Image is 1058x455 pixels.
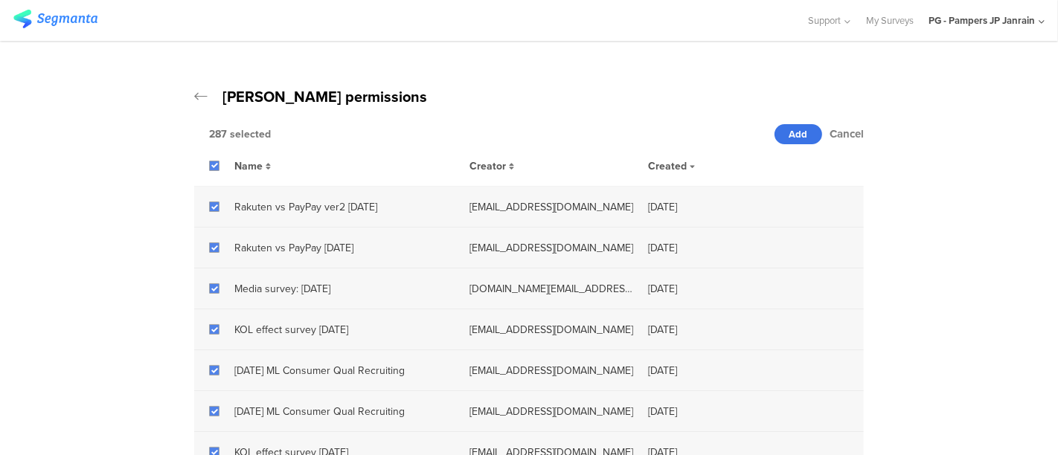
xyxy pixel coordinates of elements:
div: KOL effect survey [DATE] [219,322,455,338]
div: 287 selected [209,126,775,142]
div: [DATE] ML Consumer Qual Recruiting [219,363,455,378]
div: PG - Pampers JP Janrain [929,13,1035,28]
div: Rakuten vs PayPay ver2 [DATE] [219,199,455,215]
div: [DATE] [633,240,767,256]
button: Name [234,157,271,174]
div: [EMAIL_ADDRESS][DOMAIN_NAME] [455,199,633,215]
span: Creator [469,158,506,174]
span: Cancel [830,126,864,142]
span: Add [789,127,808,141]
div: [EMAIL_ADDRESS][DOMAIN_NAME] [455,363,633,378]
button: Creator [469,157,514,174]
div: [DATE] [633,404,767,419]
div: [DATE] [633,281,767,297]
div: [DATE] [633,199,767,215]
div: [DOMAIN_NAME][EMAIL_ADDRESS][DOMAIN_NAME] [455,281,633,297]
img: segmanta logo [13,10,97,28]
div: Media survey: [DATE] [219,281,455,297]
span: [PERSON_NAME] permissions [222,85,427,108]
span: Name [234,158,263,174]
div: [DATE] [633,363,767,378]
div: [EMAIL_ADDRESS][DOMAIN_NAME] [455,404,633,419]
div: [EMAIL_ADDRESS][DOMAIN_NAME] [455,240,633,256]
span: Created [648,158,687,174]
div: [DATE] ML Consumer Qual Recruiting [219,404,455,419]
div: [DATE] [633,322,767,338]
div: Rakuten vs PayPay [DATE] [219,240,455,256]
span: Support [809,13,841,28]
div: [EMAIL_ADDRESS][DOMAIN_NAME] [455,322,633,338]
button: Created [648,157,695,174]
